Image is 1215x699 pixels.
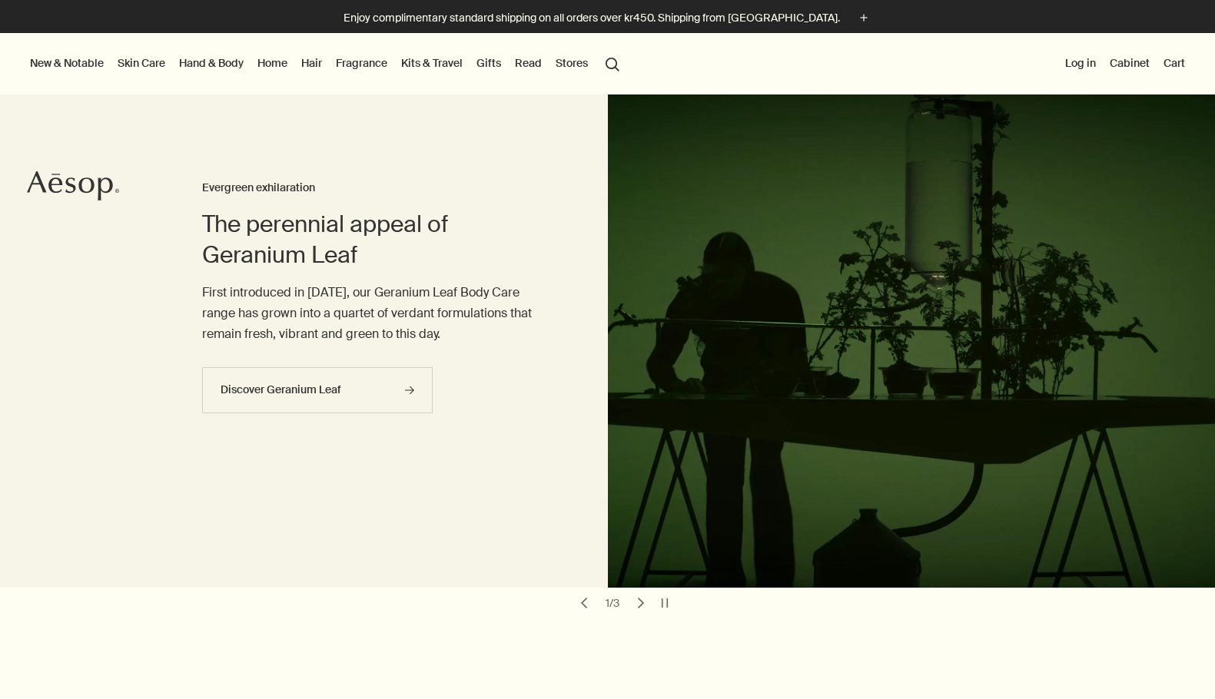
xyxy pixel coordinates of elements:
[344,10,840,26] p: Enjoy complimentary standard shipping on all orders over kr450. Shipping from [GEOGRAPHIC_DATA].
[398,53,466,73] a: Kits & Travel
[473,53,504,73] a: Gifts
[654,592,676,614] button: pause
[512,53,545,73] a: Read
[27,171,119,201] svg: Aesop
[202,179,546,197] h3: Evergreen exhilaration
[416,169,470,181] a: More information about your privacy, opens in a new tab
[1107,53,1153,73] a: Cabinet
[344,9,872,27] button: Enjoy complimentary standard shipping on all orders over kr450. Shipping from [GEOGRAPHIC_DATA].
[27,171,119,205] a: Aesop
[115,53,168,73] a: Skin Care
[599,48,626,78] button: Open search
[202,209,546,270] h2: The perennial appeal of Geranium Leaf
[613,200,717,233] button: Accept All Cookies
[1160,53,1188,73] button: Cart
[573,592,595,614] button: previous slide
[27,53,107,73] button: New & Notable
[202,367,433,413] a: Discover Geranium Leaf
[601,596,624,610] div: 1 / 3
[27,33,626,94] nav: primary
[1062,33,1188,94] nav: supplementary
[1062,53,1099,73] button: Log in
[553,53,591,73] button: Stores
[176,53,247,73] a: Hand & Body
[254,53,290,73] a: Home
[750,84,851,96] button: Continue without Accepting
[500,200,604,231] button: Cookies Settings, Opens the preference center dialog
[298,53,325,73] a: Hair
[630,592,652,614] button: next slide
[333,53,390,73] a: Fragrance
[387,116,840,181] div: We use cookies on our websites, including cookies from our partners, to enhance your user experie...
[202,282,546,345] p: First introduced in [DATE], our Geranium Leaf Body Care range has grown into a quartet of verdant...
[364,70,863,257] div: Privacy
